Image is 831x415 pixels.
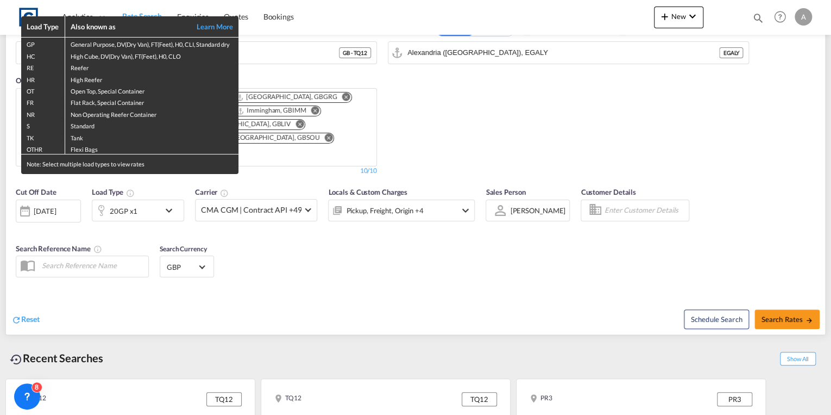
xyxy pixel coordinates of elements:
[21,84,65,96] td: OT
[184,22,233,32] a: Learn More
[21,38,65,49] td: GP
[21,49,65,61] td: HC
[21,154,238,174] div: Note: Select multiple load types to view rates
[71,22,185,32] div: Also known as
[21,131,65,143] td: TK
[21,61,65,72] td: RE
[21,108,65,119] td: NR
[65,49,238,61] td: High Cube, DV(Dry Van), FT(Feet), H0, CLO
[65,131,238,143] td: Tank
[65,61,238,72] td: Reefer
[21,119,65,131] td: S
[65,108,238,119] td: Non Operating Reefer Container
[65,96,238,107] td: Flat Rack, Special Container
[65,38,238,49] td: General Purpose, DV(Dry Van), FT(Feet), H0, CLI, Standard dry
[21,96,65,107] td: FR
[65,119,238,131] td: Standard
[65,143,238,154] td: Flexi Bags
[65,84,238,96] td: Open Top, Special Container
[21,73,65,84] td: HR
[21,143,65,154] td: OTHR
[65,73,238,84] td: High Reefer
[21,16,65,38] th: Load Type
